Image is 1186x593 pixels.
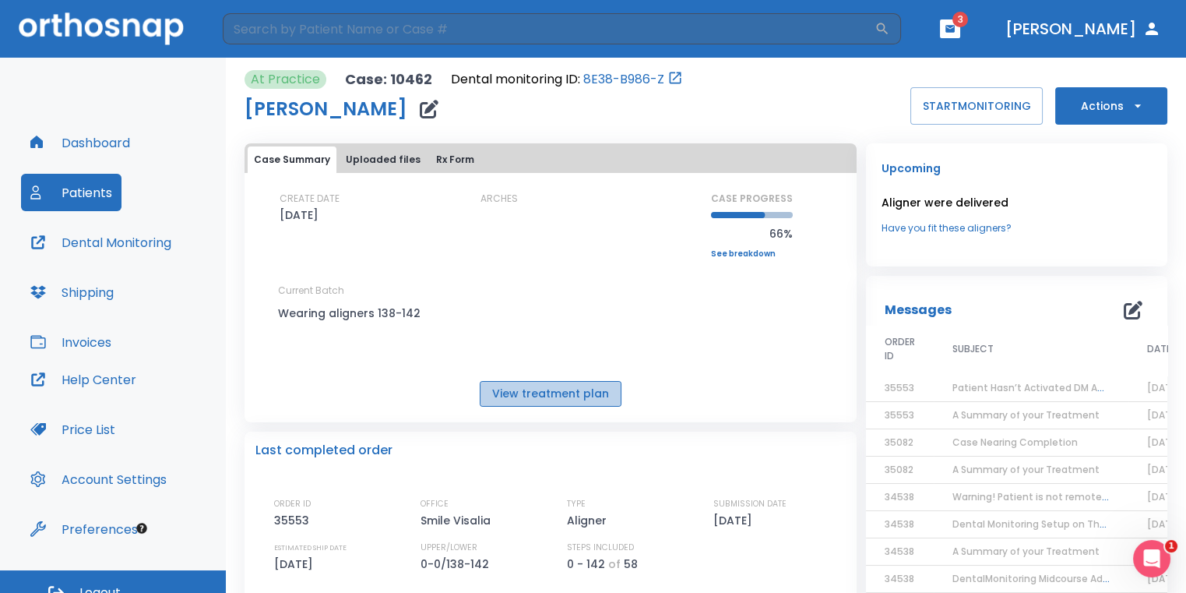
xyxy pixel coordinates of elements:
[882,159,1152,178] p: Upcoming
[999,15,1167,43] button: [PERSON_NAME]
[882,221,1152,235] a: Have you fit these aligners?
[248,146,853,173] div: tabs
[245,100,407,118] h1: [PERSON_NAME]
[885,408,914,422] span: 35553
[21,174,121,211] button: Patients
[885,436,913,449] span: 35082
[885,335,915,363] span: ORDER ID
[952,12,968,27] span: 3
[248,146,336,173] button: Case Summary
[910,87,1043,125] button: STARTMONITORING
[567,555,605,574] p: 0 - 142
[430,146,480,173] button: Rx Form
[274,555,318,574] p: [DATE]
[713,511,758,530] p: [DATE]
[1133,540,1170,577] iframe: Intercom live chat
[952,436,1078,449] span: Case Nearing Completion
[1147,436,1181,449] span: [DATE]
[952,572,1135,585] span: DentalMonitoring Midcourse Adoption
[274,511,315,530] p: 35553
[223,13,875,44] input: Search by Patient Name or Case #
[135,521,149,535] div: Tooltip anchor
[274,541,347,555] p: ESTIMATED SHIP DATE
[567,541,634,555] p: STEPS INCLUDED
[19,12,184,44] img: Orthosnap
[608,555,621,574] p: of
[952,463,1100,476] span: A Summary of your Treatment
[480,381,621,407] button: View treatment plan
[1147,381,1181,394] span: [DATE]
[255,441,392,460] p: Last completed order
[421,555,494,574] p: 0-0/138-142
[251,70,320,89] p: At Practice
[583,70,664,89] a: 8E38-B986-Z
[480,192,518,206] p: ARCHES
[421,511,496,530] p: Smile Visalia
[1147,490,1181,503] span: [DATE]
[952,342,994,356] span: SUBJECT
[340,146,427,173] button: Uploaded files
[1147,517,1181,531] span: [DATE]
[21,124,139,161] button: Dashboard
[421,541,477,555] p: UPPER/LOWER
[952,490,1163,503] span: Warning! Patient is not remotely monitored
[345,70,432,89] p: Case: 10462
[952,381,1131,394] span: Patient Hasn’t Activated DM App yet!
[711,224,793,243] p: 66%
[280,192,340,206] p: CREATE DATE
[421,497,449,511] p: OFFICE
[885,301,952,319] p: Messages
[451,70,683,89] div: Open patient in dental monitoring portal
[1165,540,1177,552] span: 1
[21,224,181,261] button: Dental Monitoring
[711,249,793,259] a: See breakdown
[21,274,123,311] button: Shipping
[885,517,914,531] span: 34538
[1147,342,1171,356] span: DATE
[451,70,580,89] p: Dental monitoring ID:
[1055,87,1167,125] button: Actions
[1147,572,1181,585] span: [DATE]
[280,206,318,224] p: [DATE]
[952,545,1100,558] span: A Summary of your Treatment
[885,463,913,476] span: 35082
[567,497,586,511] p: TYPE
[952,408,1100,422] span: A Summary of your Treatment
[21,323,121,361] button: Invoices
[885,545,914,558] span: 34538
[711,192,793,206] p: CASE PROGRESS
[882,193,1152,212] p: Aligner were delivered
[278,284,421,298] p: Current Batch
[1147,463,1181,476] span: [DATE]
[952,517,1167,531] span: Dental Monitoring Setup on The Delivery Day
[1147,408,1181,422] span: [DATE]
[274,497,311,511] p: ORDER ID
[885,490,914,503] span: 34538
[567,511,612,530] p: Aligner
[624,555,638,574] p: 58
[885,572,914,585] span: 34538
[885,381,914,394] span: 35553
[713,497,787,511] p: SUBMISSION DATE
[21,461,176,498] button: Account Settings
[21,411,125,448] button: Price List
[278,304,421,323] p: Wearing aligners 138-142
[21,361,146,398] button: Help Center
[21,510,147,548] button: Preferences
